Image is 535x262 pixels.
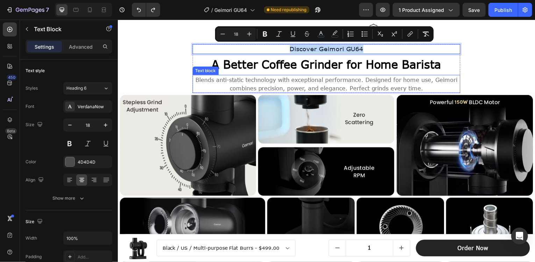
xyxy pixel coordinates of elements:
[277,222,294,238] button: increment
[463,3,486,17] button: Save
[215,6,247,14] span: Geimori GU64
[63,82,112,95] button: Heading 6
[399,6,444,14] span: 1 product assigned
[78,57,342,72] span: Blends anti-static technology with exceptional performance. Designed for home use, Geimori combin...
[393,3,460,17] button: 1 product assigned
[46,6,49,14] p: 7
[469,7,480,13] span: Save
[26,68,45,74] div: Text style
[35,43,54,50] p: Settings
[78,159,110,165] div: 4D4D4D
[511,228,528,244] div: Open Intercom Messenger
[64,232,112,244] input: Auto
[26,254,42,260] div: Padding
[5,128,17,134] div: Beta
[212,222,229,238] button: decrement
[26,175,45,185] div: Align
[132,3,160,17] div: Undo/Redo
[253,4,261,13] img: Alt Image
[229,222,277,238] input: quantity
[26,217,44,227] div: Size
[3,3,52,17] button: 7
[494,6,512,14] div: Publish
[26,85,38,91] div: Styles
[488,3,518,17] button: Publish
[75,25,345,34] div: Rich Text Editor. Editing area: main
[34,25,93,33] p: Text Block
[26,159,36,165] div: Color
[215,26,434,42] div: Editor contextual toolbar
[78,254,110,260] div: Add...
[271,7,307,13] span: Need republishing
[212,6,213,14] span: /
[53,195,85,202] div: Show more
[26,192,112,205] button: Show more
[26,120,44,130] div: Size
[94,38,325,52] strong: A Better Coffee Grinder for Home Barista
[173,26,247,33] span: Discover Geimori GU64
[300,221,414,239] button: Order Now
[69,43,93,50] p: Advanced
[267,5,325,13] p: 2 years warranty
[342,226,372,234] div: Order Now
[118,20,535,262] iframe: Design area
[77,48,100,55] div: Text block
[66,85,86,91] span: Heading 6
[26,235,37,241] div: Width
[26,103,34,110] div: Font
[78,104,110,110] div: VerdanaNow
[7,75,17,80] div: 450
